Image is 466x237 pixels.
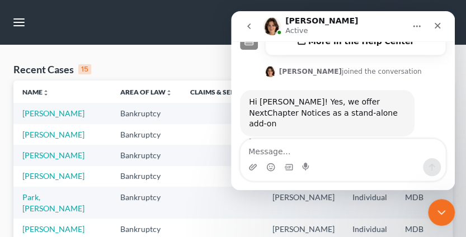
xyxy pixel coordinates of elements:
[111,103,181,124] td: Bankruptcy
[181,80,263,103] th: Claims & Services
[343,187,396,219] td: Individual
[22,108,84,118] a: [PERSON_NAME]
[120,88,172,96] a: Area of Lawunfold_more
[22,171,84,181] a: [PERSON_NAME]
[111,145,181,165] td: Bankruptcy
[111,124,181,145] td: Bankruptcy
[111,166,181,187] td: Bankruptcy
[78,64,91,74] div: 15
[22,88,49,96] a: Nameunfold_more
[231,11,455,190] iframe: Intercom live chat
[396,187,451,219] td: MDB
[111,187,181,219] td: Bankruptcy
[22,224,84,234] a: [PERSON_NAME]
[43,89,49,96] i: unfold_more
[22,130,84,139] a: [PERSON_NAME]
[428,199,455,226] iframe: Intercom live chat
[13,63,91,76] div: Recent Cases
[263,187,343,219] td: [PERSON_NAME]
[166,89,172,96] i: unfold_more
[22,150,84,160] a: [PERSON_NAME]
[22,192,84,213] a: Park, [PERSON_NAME]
